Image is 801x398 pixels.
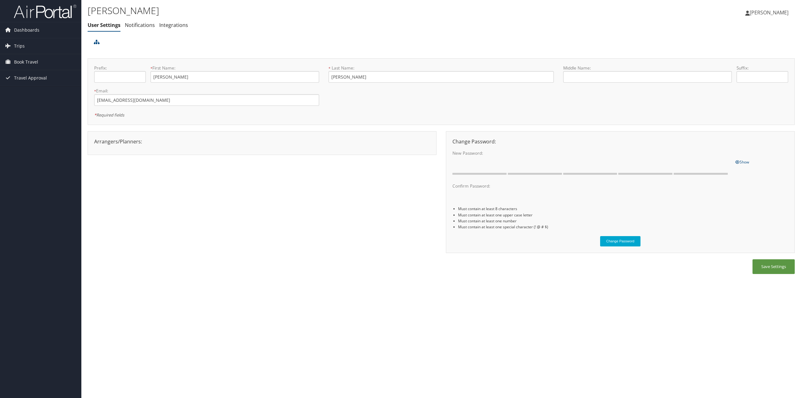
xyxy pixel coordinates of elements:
span: Trips [14,38,25,54]
label: First Name: [151,65,319,71]
div: Change Password: [448,138,793,145]
a: Integrations [159,22,188,28]
a: User Settings [88,22,120,28]
h1: [PERSON_NAME] [88,4,559,17]
div: Arrangers/Planners: [89,138,435,145]
em: Required fields [94,112,124,118]
button: Change Password [600,236,641,246]
span: [PERSON_NAME] [750,9,788,16]
li: Must contain at least one upper case letter [458,212,788,218]
label: New Password: [452,150,731,156]
span: Book Travel [14,54,38,70]
span: Travel Approval [14,70,47,86]
span: Dashboards [14,22,39,38]
label: Suffix: [737,65,788,71]
label: Prefix: [94,65,146,71]
label: Middle Name: [563,65,732,71]
label: Confirm Password: [452,183,731,189]
li: Must contain at least one special character (! @ # $) [458,224,788,230]
img: airportal-logo.png [14,4,76,19]
a: Notifications [125,22,155,28]
button: Save Settings [753,259,795,274]
li: Must contain at least one number [458,218,788,224]
a: [PERSON_NAME] [745,3,795,22]
span: Show [735,159,749,165]
a: Show [735,158,749,165]
label: Last Name: [329,65,554,71]
label: Email: [94,88,319,94]
li: Must contain at least 8 characters [458,206,788,212]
